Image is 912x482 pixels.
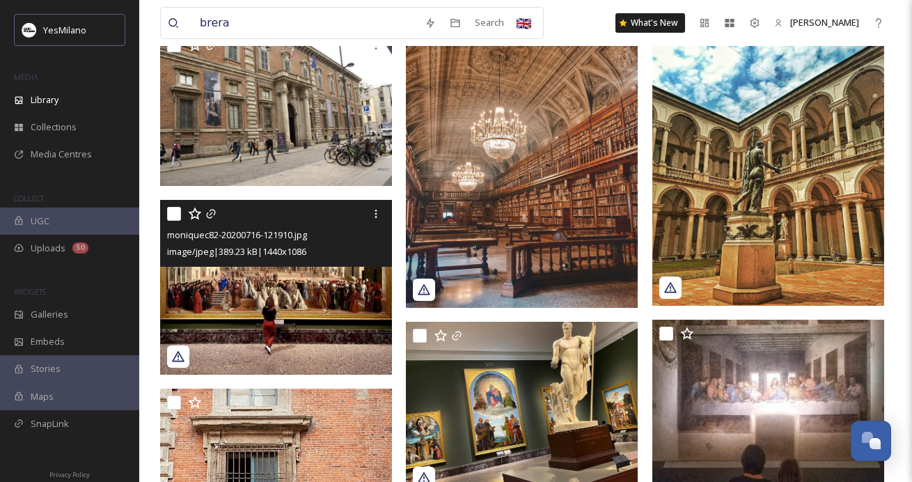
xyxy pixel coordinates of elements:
[31,308,68,321] span: Galleries
[160,31,392,186] img: _MG_7719.jpg
[31,215,49,228] span: UGC
[31,390,54,403] span: Maps
[790,16,859,29] span: [PERSON_NAME]
[31,242,65,255] span: Uploads
[31,93,58,107] span: Library
[31,335,65,348] span: Embeds
[31,362,61,375] span: Stories
[31,417,69,430] span: SnapLink
[49,470,90,479] span: Privacy Policy
[468,9,511,36] div: Search
[31,148,92,161] span: Media Centres
[511,10,536,36] div: 🇬🇧
[31,120,77,134] span: Collections
[193,8,418,38] input: Search your library
[72,242,88,254] div: 50
[615,13,685,33] a: What's New
[22,23,36,37] img: Logo%20YesMilano%40150x.png
[14,286,46,297] span: WIDGETS
[767,9,866,36] a: [PERSON_NAME]
[167,245,306,258] span: image/jpeg | 389.23 kB | 1440 x 1086
[406,18,638,308] img: simonacavalla-20200716-121910.jpg
[652,18,884,306] img: decocinaelaprendiz-20200716-121910.jpg
[851,421,891,461] button: Open Chat
[43,24,86,36] span: YesMilano
[160,200,392,375] img: moniquec82-20200716-121910.jpg
[14,72,38,82] span: MEDIA
[167,228,307,241] span: moniquec82-20200716-121910.jpg
[49,465,90,482] a: Privacy Policy
[14,193,44,203] span: COLLECT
